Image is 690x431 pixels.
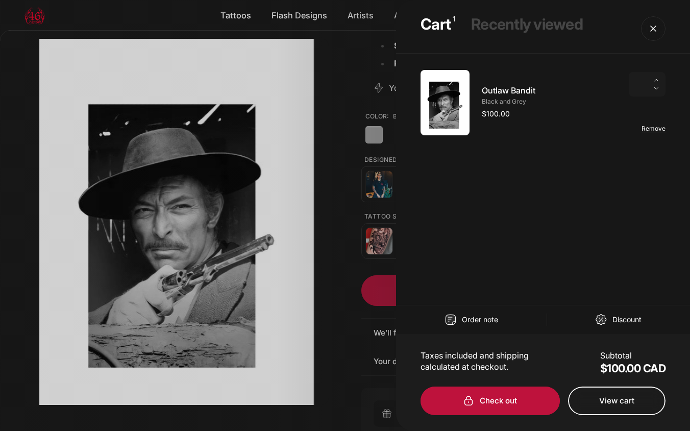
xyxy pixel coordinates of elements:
[396,314,547,326] button: Order note
[462,315,498,324] span: Order note
[482,98,526,105] dd: Black and Grey
[482,108,617,119] div: $100.00
[471,15,583,33] span: Recently viewed
[568,387,666,415] a: View cart
[653,84,666,97] button: Decrease quantity for Outlaw Bandit
[482,85,535,95] a: Outlaw Bandit
[600,363,666,374] div: $100.00 CAD
[653,72,666,84] button: Increase quantity for Outlaw Bandit
[641,16,666,41] button: Close
[421,387,560,415] button: Check out
[629,72,666,97] input: Quantity for Outlaw Bandit
[471,16,583,34] button: Recently viewed
[612,315,642,324] span: Discount
[421,350,539,374] div: Taxes included and shipping calculated at checkout.
[642,125,666,132] a: Remove
[600,350,666,361] span: Subtotal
